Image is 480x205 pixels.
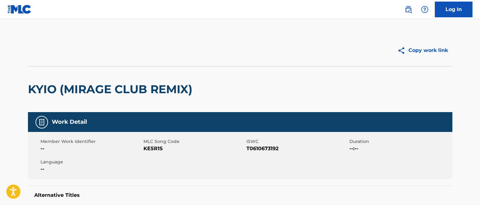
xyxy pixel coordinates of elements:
[402,3,415,16] a: Public Search
[8,5,32,14] img: MLC Logo
[38,118,46,126] img: Work Detail
[40,165,142,173] span: --
[449,175,480,205] iframe: Chat Widget
[34,192,446,198] h5: Alternative Titles
[40,145,142,152] span: --
[397,47,408,54] img: Copy work link
[405,6,412,13] img: search
[421,6,429,13] img: help
[40,159,142,165] span: Language
[349,145,451,152] span: --:--
[393,43,452,58] button: Copy work link
[418,3,431,16] div: Help
[52,118,87,126] h5: Work Detail
[40,138,142,145] span: Member Work Identifier
[246,145,348,152] span: T0610673192
[435,2,472,17] a: Log In
[28,82,196,96] h2: KYIO (MIRAGE CLUB REMIX)
[143,145,245,152] span: KE5R1S
[143,138,245,145] span: MLC Song Code
[349,138,451,145] span: Duration
[246,138,348,145] span: ISWC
